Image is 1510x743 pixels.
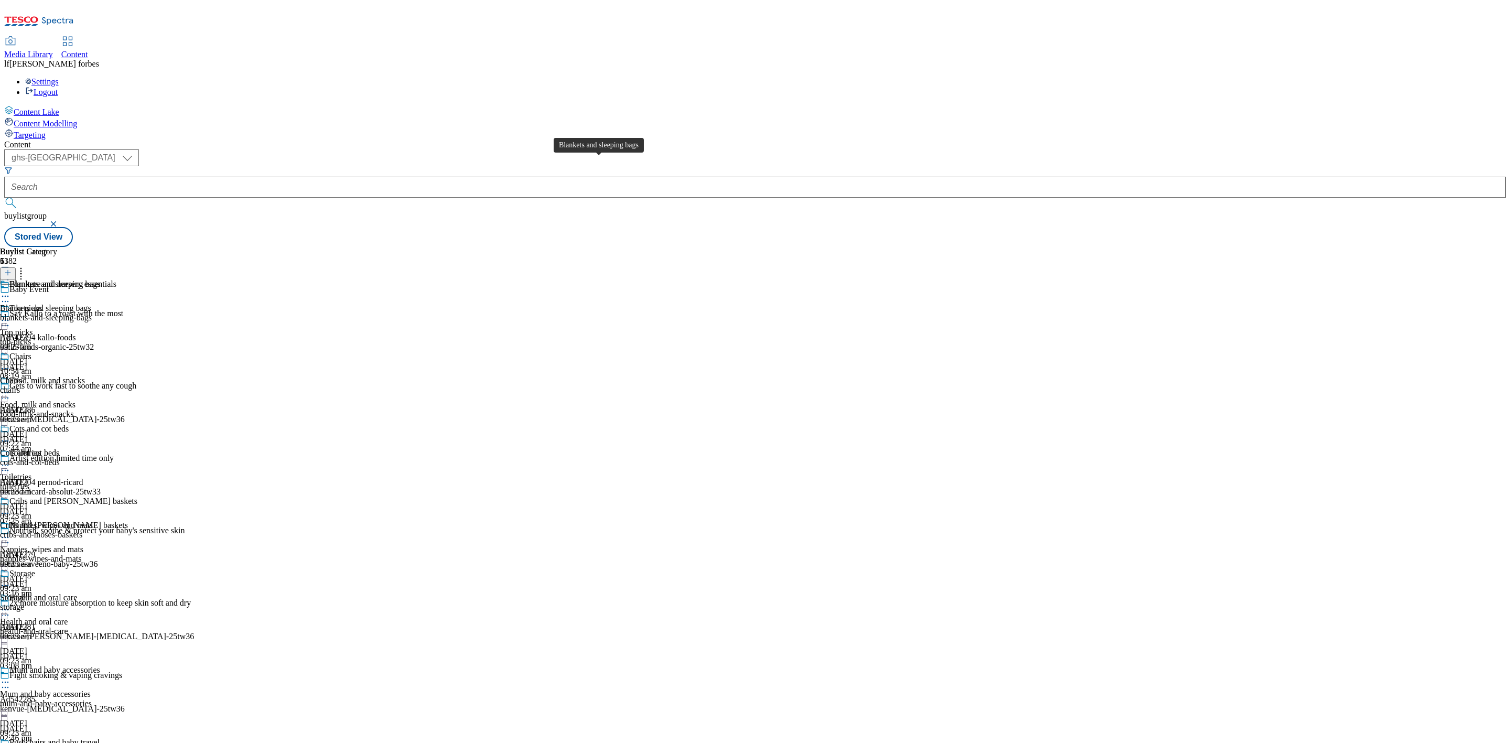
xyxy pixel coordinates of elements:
input: Search [4,177,1506,198]
span: Content [61,50,88,59]
a: Content [61,37,88,59]
a: Settings [25,77,59,86]
div: Chairs [9,352,31,361]
svg: Search Filters [4,166,13,175]
a: Logout [25,88,58,96]
span: Content Lake [14,107,59,116]
div: Cribs and [PERSON_NAME] baskets [9,497,137,506]
span: buylistgroup [4,211,47,220]
div: Storage [9,569,35,578]
a: Media Library [4,37,53,59]
span: Media Library [4,50,53,59]
span: Targeting [14,131,46,139]
div: Cots and cot beds [9,424,69,434]
div: Content [4,140,1506,149]
span: [PERSON_NAME] forbes [9,59,99,68]
a: Content Modelling [4,117,1506,128]
span: lf [4,59,9,68]
button: Stored View [4,227,73,247]
div: Mum and baby accessories [9,665,100,675]
div: Blankets and sleeping bags [9,279,101,289]
span: Content Modelling [14,119,77,128]
a: Targeting [4,128,1506,140]
a: Content Lake [4,105,1506,117]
